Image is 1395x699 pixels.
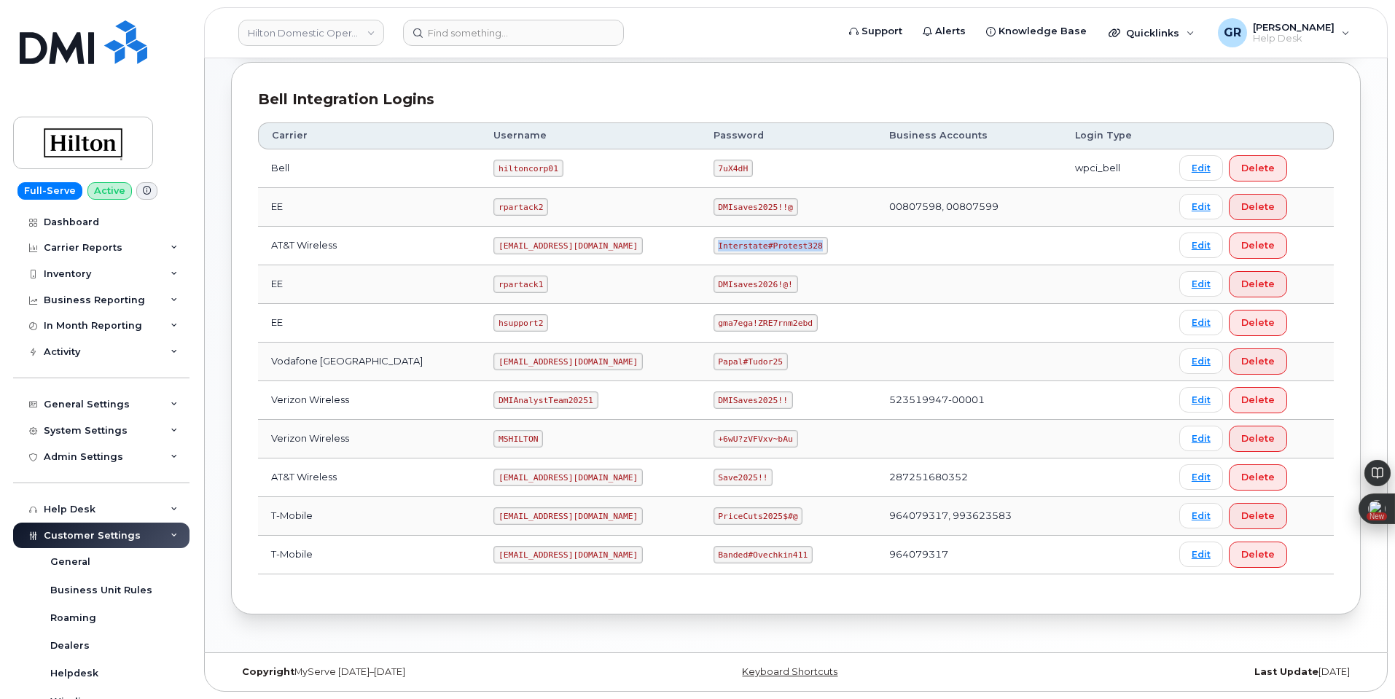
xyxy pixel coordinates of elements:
code: Papal#Tudor25 [714,353,788,370]
a: Edit [1179,310,1223,335]
button: Delete [1229,426,1287,452]
span: GR [1224,24,1241,42]
a: Hilton Domestic Operating Company Inc [238,20,384,46]
code: +6wU?zVFVxv~bAu [714,430,798,448]
td: EE [258,188,480,227]
a: Edit [1179,233,1223,258]
code: gma7ega!ZRE7rnm2ebd [714,314,818,332]
code: rpartack2 [493,198,548,216]
iframe: Messenger Launcher [1332,636,1384,688]
code: DMIAnalystTeam20251 [493,391,598,409]
code: Banded#Ovechkin411 [714,546,813,563]
code: [EMAIL_ADDRESS][DOMAIN_NAME] [493,546,643,563]
a: Keyboard Shortcuts [742,666,837,677]
button: Delete [1229,348,1287,375]
span: Delete [1241,431,1275,445]
span: Delete [1241,470,1275,484]
span: Support [861,24,902,39]
a: Edit [1179,155,1223,181]
button: Delete [1229,503,1287,529]
td: T-Mobile [258,536,480,574]
a: Edit [1179,464,1223,490]
code: Interstate#Protest328 [714,237,828,254]
button: Delete [1229,271,1287,297]
td: 964079317 [876,536,1062,574]
span: Delete [1241,354,1275,368]
a: Edit [1179,387,1223,413]
div: Gabriel Rains [1208,18,1360,47]
code: hiltoncorp01 [493,160,563,177]
th: Business Accounts [876,122,1062,149]
span: Delete [1241,238,1275,252]
span: Delete [1241,277,1275,291]
code: DMISaves2025!! [714,391,793,409]
a: Edit [1179,271,1223,297]
td: 964079317, 993623583 [876,497,1062,536]
span: Delete [1241,509,1275,523]
button: Delete [1229,464,1287,491]
td: Verizon Wireless [258,420,480,458]
code: [EMAIL_ADDRESS][DOMAIN_NAME] [493,353,643,370]
a: Edit [1179,503,1223,528]
th: Username [480,122,700,149]
td: Bell [258,149,480,188]
div: Bell Integration Logins [258,89,1334,110]
td: wpci_bell [1062,149,1166,188]
span: Quicklinks [1126,27,1179,39]
span: Delete [1241,161,1275,175]
code: 7uX4dH [714,160,753,177]
button: Delete [1229,233,1287,259]
td: AT&T Wireless [258,227,480,265]
span: Alerts [935,24,966,39]
code: Save2025!! [714,469,773,486]
a: Edit [1179,194,1223,219]
strong: Last Update [1254,666,1318,677]
code: hsupport2 [493,314,548,332]
input: Find something... [403,20,624,46]
span: Delete [1241,547,1275,561]
span: Knowledge Base [999,24,1087,39]
code: MSHILTON [493,430,543,448]
a: Support [839,17,913,46]
a: Edit [1179,542,1223,567]
td: Verizon Wireless [258,381,480,420]
td: AT&T Wireless [258,458,480,497]
div: Quicklinks [1098,18,1205,47]
a: Edit [1179,348,1223,374]
span: Help Desk [1253,33,1335,44]
td: T-Mobile [258,497,480,536]
td: EE [258,265,480,304]
span: [PERSON_NAME] [1253,21,1335,33]
button: Delete [1229,155,1287,181]
span: Delete [1241,393,1275,407]
th: Password [700,122,876,149]
code: [EMAIL_ADDRESS][DOMAIN_NAME] [493,469,643,486]
strong: Copyright [242,666,294,677]
span: Delete [1241,200,1275,214]
td: 00807598, 00807599 [876,188,1062,227]
a: Alerts [913,17,976,46]
td: 287251680352 [876,458,1062,497]
div: [DATE] [984,666,1361,678]
button: Delete [1229,387,1287,413]
code: DMIsaves2026!@! [714,276,798,293]
a: Edit [1179,426,1223,451]
code: DMIsaves2025!!@ [714,198,798,216]
button: Delete [1229,194,1287,220]
code: rpartack1 [493,276,548,293]
span: Delete [1241,316,1275,329]
th: Login Type [1062,122,1166,149]
td: Vodafone [GEOGRAPHIC_DATA] [258,343,480,381]
code: [EMAIL_ADDRESS][DOMAIN_NAME] [493,507,643,525]
code: [EMAIL_ADDRESS][DOMAIN_NAME] [493,237,643,254]
code: PriceCuts2025$#@ [714,507,803,525]
div: MyServe [DATE]–[DATE] [231,666,608,678]
button: Delete [1229,310,1287,336]
button: Delete [1229,542,1287,568]
td: 523519947-00001 [876,381,1062,420]
a: Knowledge Base [976,17,1097,46]
td: EE [258,304,480,343]
th: Carrier [258,122,480,149]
